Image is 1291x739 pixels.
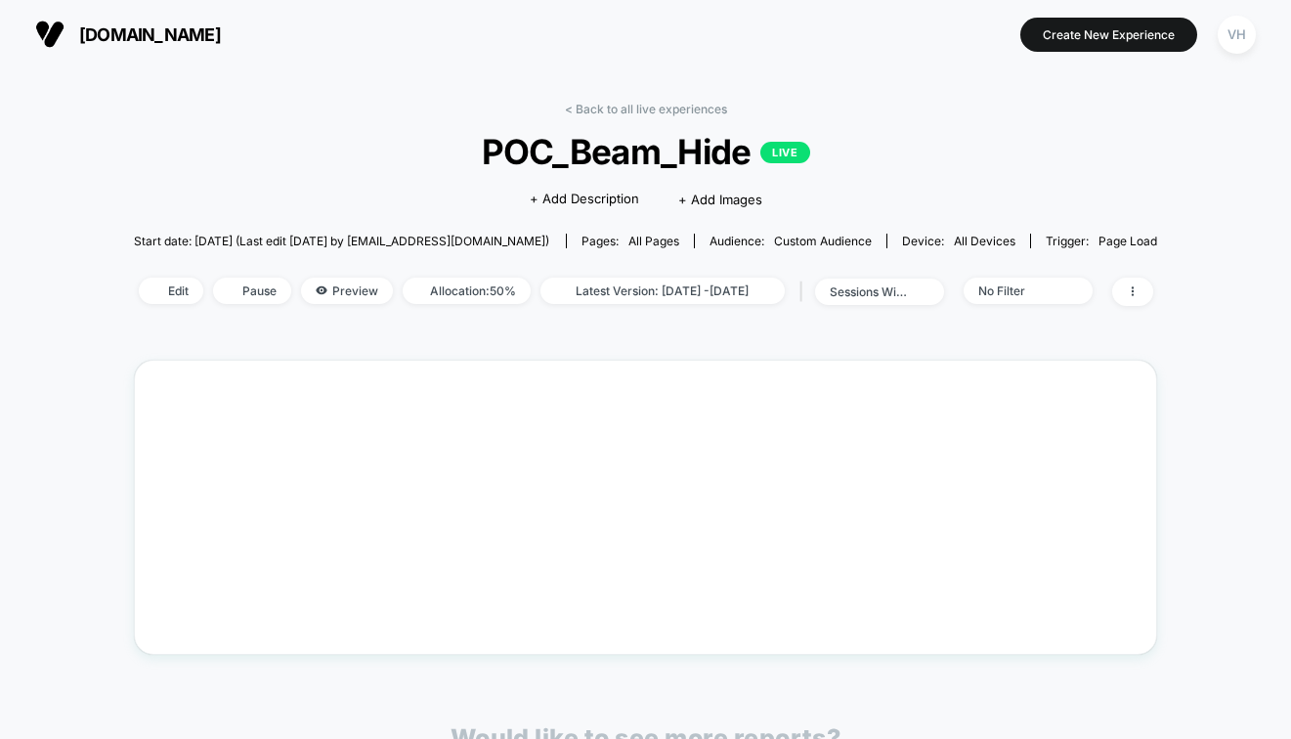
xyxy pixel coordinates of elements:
[29,19,227,50] button: [DOMAIN_NAME]
[185,131,1106,172] span: POC_Beam_Hide
[1218,16,1256,54] div: VH
[134,234,549,248] span: Start date: [DATE] (Last edit [DATE] by [EMAIL_ADDRESS][DOMAIN_NAME])
[213,278,291,304] span: Pause
[830,284,908,299] div: sessions with impression
[628,234,679,248] span: all pages
[886,234,1030,248] span: Device:
[1212,15,1262,55] button: VH
[1098,234,1157,248] span: Page Load
[678,192,762,207] span: + Add Images
[978,283,1056,298] div: No Filter
[795,278,815,306] span: |
[710,234,872,248] div: Audience:
[35,20,65,49] img: Visually logo
[540,278,785,304] span: Latest Version: [DATE] - [DATE]
[760,142,809,163] p: LIVE
[581,234,679,248] div: Pages:
[403,278,531,304] span: Allocation: 50%
[1046,234,1157,248] div: Trigger:
[79,24,221,45] span: [DOMAIN_NAME]
[301,278,393,304] span: Preview
[139,278,203,304] span: Edit
[1020,18,1197,52] button: Create New Experience
[565,102,727,116] a: < Back to all live experiences
[530,190,639,209] span: + Add Description
[774,234,872,248] span: Custom Audience
[954,234,1015,248] span: all devices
